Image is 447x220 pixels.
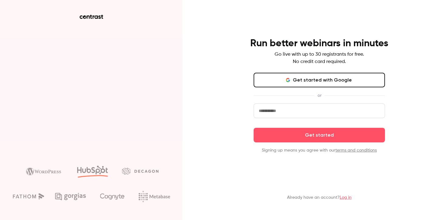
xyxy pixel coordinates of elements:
p: Go live with up to 30 registrants for free. No credit card required. [275,51,364,65]
img: decagon [122,168,158,174]
span: or [314,92,324,99]
button: Get started with Google [254,73,385,87]
h4: Run better webinars in minutes [250,37,388,50]
button: Get started [254,128,385,142]
a: terms and conditions [335,148,377,152]
p: Already have an account? [287,194,352,201]
a: Log in [340,195,352,200]
p: Signing up means you agree with our [254,147,385,153]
